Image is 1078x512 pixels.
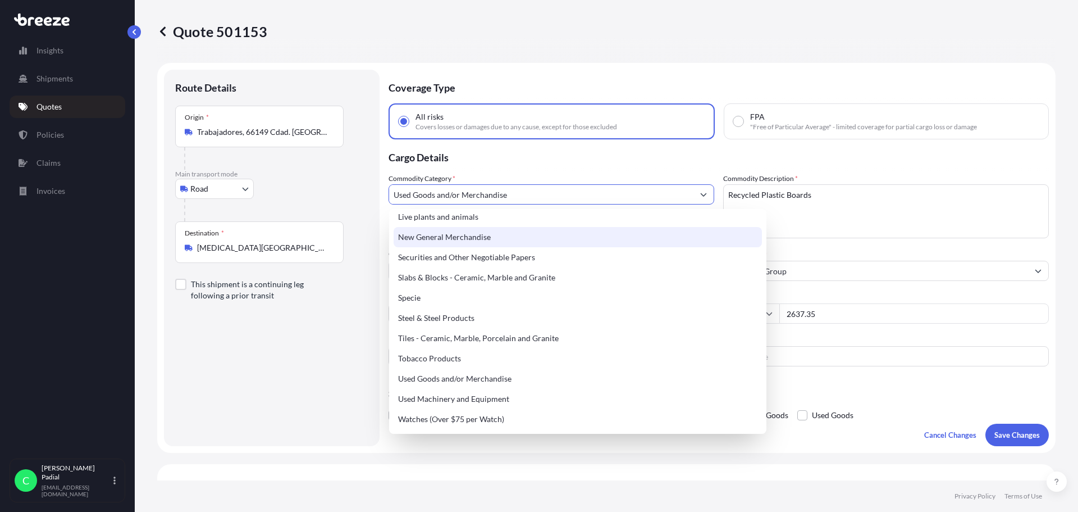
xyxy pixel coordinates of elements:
div: Slabs & Blocks - Ceramic, Marble and Granite [394,268,762,288]
p: Terms of Use [1004,492,1042,501]
span: Covers losses or damages due to any cause, except for those excluded [415,123,617,132]
p: Cancel Changes [924,429,976,441]
p: [PERSON_NAME] Padial [42,464,111,482]
label: Commodity Description [723,173,798,184]
button: Show suggestions [1028,261,1048,281]
span: All risks [415,111,444,123]
input: Your internal reference [389,346,714,366]
span: "Free of Particular Average" - limited coverage for partial cargo loss or damage [750,123,977,132]
div: Live plants and animals [394,207,762,227]
div: New General Merchandise [394,227,762,247]
input: Origin [197,126,330,138]
p: Privacy Policy [954,492,995,501]
textarea: Recycled Plastic Boards [723,184,1049,238]
div: Used Machinery and Equipment [394,389,762,409]
span: Road [190,183,208,194]
div: Used Goods and/or Merchandise [394,369,762,389]
input: Enter name [723,346,1049,366]
div: Tiles - Ceramic, Marble, Porcelain and Granite [394,328,762,348]
p: Cargo Details [389,139,1049,173]
div: Tobacco Products [394,348,762,369]
span: Load Type [389,292,422,303]
span: Commodity Value [389,250,714,259]
p: Special Conditions [389,389,1049,398]
p: Quotes [36,101,62,112]
p: Insights [36,45,63,56]
div: Origin [185,113,209,122]
p: Coverage Type [389,70,1049,103]
input: Full name [724,261,1028,281]
p: Invoices [36,185,65,197]
p: Shipments [36,73,73,84]
p: Claims [36,157,61,169]
div: Destination [185,229,224,238]
span: Used Goods [812,407,853,424]
div: Specie [394,288,762,308]
button: Show suggestions [693,184,714,205]
span: FPA [750,111,765,123]
p: [EMAIL_ADDRESS][DOMAIN_NAME] [42,484,111,497]
span: Freight Cost [723,292,1049,301]
p: Main transport mode [175,170,368,179]
input: Select a commodity type [389,184,693,205]
button: Select transport [175,179,254,199]
input: Destination [197,242,330,253]
label: This shipment is a continuing leg following a prior transit [191,279,335,301]
label: Booking Reference [389,335,445,346]
div: Steel & Steel Products [394,308,762,328]
span: C [22,475,29,486]
p: Policies [36,129,64,141]
p: Quote 501153 [157,22,267,40]
p: Route Details [175,81,236,94]
label: Commodity Category [389,173,455,184]
div: Watches (Over $75 per Watch) [394,409,762,429]
input: Enter amount [779,303,1049,324]
p: Save Changes [994,429,1040,441]
div: Securities and Other Negotiable Papers [394,247,762,268]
